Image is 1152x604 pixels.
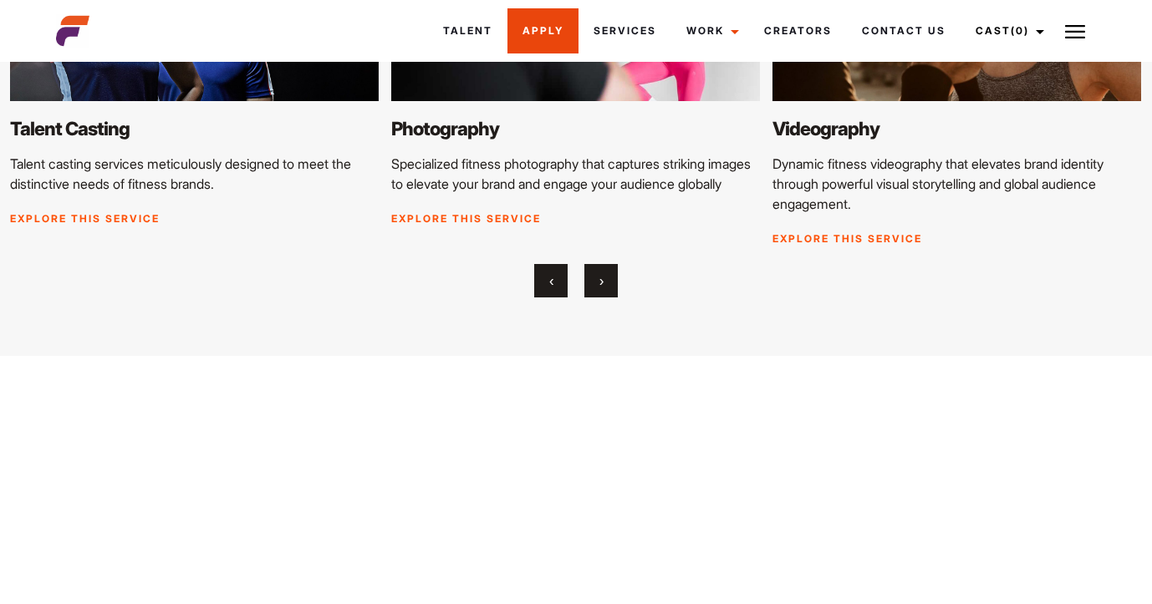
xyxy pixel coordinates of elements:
[10,212,160,225] a: Explore this service
[428,8,507,53] a: Talent
[391,212,541,225] a: Explore this service
[772,154,1141,214] p: Dynamic fitness videography that elevates brand identity through powerful visual storytelling and...
[599,272,604,289] span: Next
[847,8,961,53] a: Contact Us
[671,8,749,53] a: Work
[1065,22,1085,42] img: Burger icon
[10,154,379,194] p: Talent casting services meticulously designed to meet the distinctive needs of fitness brands.
[10,118,379,140] h2: Talent Casting
[772,118,1141,140] h2: Videography
[579,8,671,53] a: Services
[961,8,1054,53] a: Cast(0)
[56,14,89,48] img: cropped-aefm-brand-fav-22-square.png
[507,8,579,53] a: Apply
[749,8,847,53] a: Creators
[549,272,553,289] span: Previous
[391,154,760,194] p: Specialized fitness photography that captures striking images to elevate your brand and engage yo...
[391,118,760,140] h2: Photography
[1011,24,1029,37] span: (0)
[772,232,922,245] a: Explore this service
